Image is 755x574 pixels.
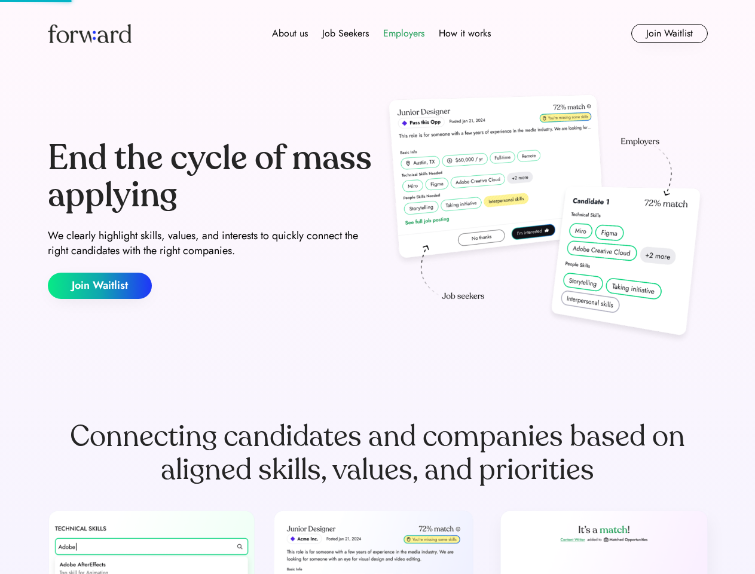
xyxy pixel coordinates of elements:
[48,24,132,43] img: Forward logo
[439,26,491,41] div: How it works
[383,91,708,348] img: hero-image.png
[48,140,373,213] div: End the cycle of mass applying
[383,26,424,41] div: Employers
[322,26,369,41] div: Job Seekers
[48,228,373,258] div: We clearly highlight skills, values, and interests to quickly connect the right candidates with t...
[272,26,308,41] div: About us
[48,273,152,299] button: Join Waitlist
[631,24,708,43] button: Join Waitlist
[48,420,708,487] div: Connecting candidates and companies based on aligned skills, values, and priorities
